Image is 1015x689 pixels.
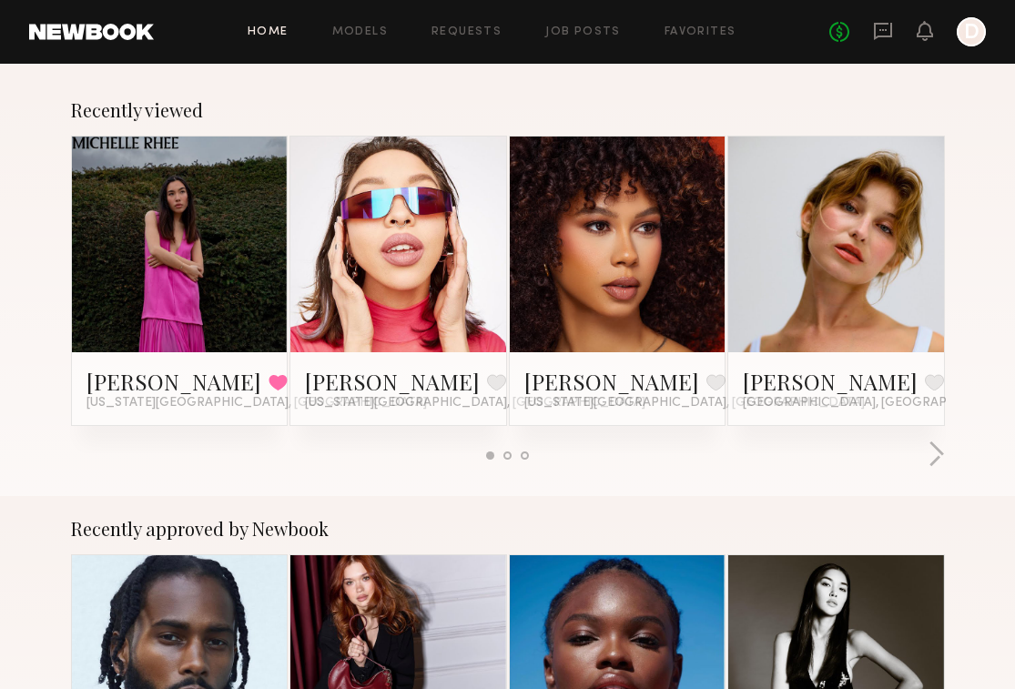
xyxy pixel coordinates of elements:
[305,396,645,410] span: [US_STATE][GEOGRAPHIC_DATA], [GEOGRAPHIC_DATA]
[86,367,261,396] a: [PERSON_NAME]
[71,99,945,121] div: Recently viewed
[305,367,480,396] a: [PERSON_NAME]
[743,396,1014,410] span: [GEOGRAPHIC_DATA], [GEOGRAPHIC_DATA]
[545,26,621,38] a: Job Posts
[332,26,388,38] a: Models
[665,26,736,38] a: Favorites
[248,26,289,38] a: Home
[743,367,918,396] a: [PERSON_NAME]
[524,396,865,410] span: [US_STATE][GEOGRAPHIC_DATA], [GEOGRAPHIC_DATA]
[957,17,986,46] a: D
[431,26,502,38] a: Requests
[86,396,427,410] span: [US_STATE][GEOGRAPHIC_DATA], [GEOGRAPHIC_DATA]
[71,518,945,540] div: Recently approved by Newbook
[524,367,699,396] a: [PERSON_NAME]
